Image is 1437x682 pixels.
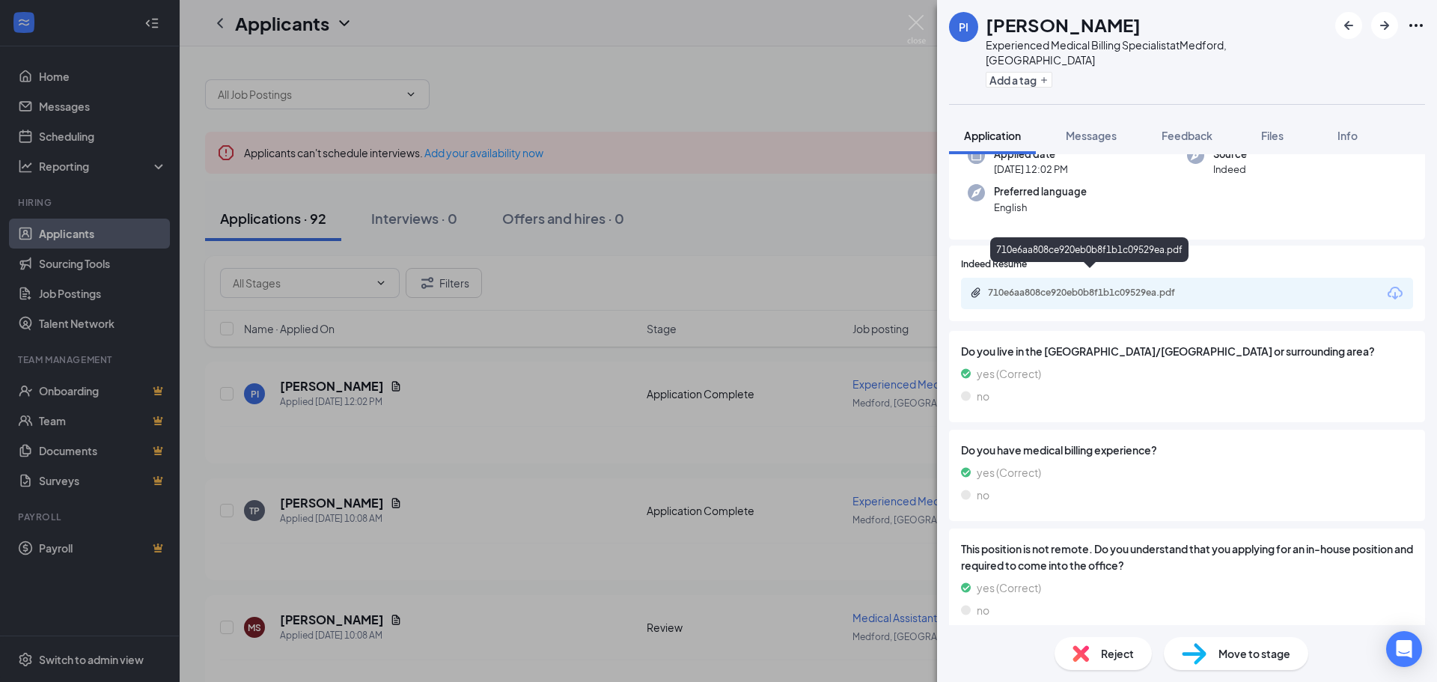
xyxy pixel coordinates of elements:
div: Open Intercom Messenger [1386,631,1422,667]
span: Indeed Resume [961,258,1027,272]
span: yes (Correct) [977,579,1041,596]
span: no [977,388,989,404]
span: Application [964,129,1021,142]
span: Messages [1066,129,1117,142]
button: PlusAdd a tag [986,72,1052,88]
svg: Paperclip [970,287,982,299]
span: Do you have medical billing experience? [961,442,1413,458]
svg: Download [1386,284,1404,302]
svg: Plus [1040,76,1049,85]
div: 710e6aa808ce920eb0b8f1b1c09529ea.pdf [990,237,1189,262]
svg: ArrowLeftNew [1340,16,1358,34]
span: yes (Correct) [977,365,1041,382]
span: English [994,200,1087,215]
a: Paperclip710e6aa808ce920eb0b8f1b1c09529ea.pdf [970,287,1212,301]
span: Move to stage [1218,645,1290,662]
span: Files [1261,129,1284,142]
span: Info [1337,129,1358,142]
span: no [977,602,989,618]
span: no [977,487,989,503]
span: Preferred language [994,184,1087,199]
svg: ArrowRight [1376,16,1394,34]
button: ArrowRight [1371,12,1398,39]
span: Do you live in the [GEOGRAPHIC_DATA]/[GEOGRAPHIC_DATA] or surrounding area? [961,343,1413,359]
span: Indeed [1213,162,1247,177]
button: ArrowLeftNew [1335,12,1362,39]
div: 710e6aa808ce920eb0b8f1b1c09529ea.pdf [988,287,1197,299]
div: PI [959,19,968,34]
h1: [PERSON_NAME] [986,12,1141,37]
span: yes (Correct) [977,464,1041,481]
svg: Ellipses [1407,16,1425,34]
span: [DATE] 12:02 PM [994,162,1068,177]
span: Source [1213,147,1247,162]
div: Experienced Medical Billing Specialist at Medford, [GEOGRAPHIC_DATA] [986,37,1328,67]
span: Feedback [1162,129,1212,142]
span: Reject [1101,645,1134,662]
span: Applied date [994,147,1068,162]
span: This position is not remote. Do you understand that you applying for an in-house position and req... [961,541,1413,573]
